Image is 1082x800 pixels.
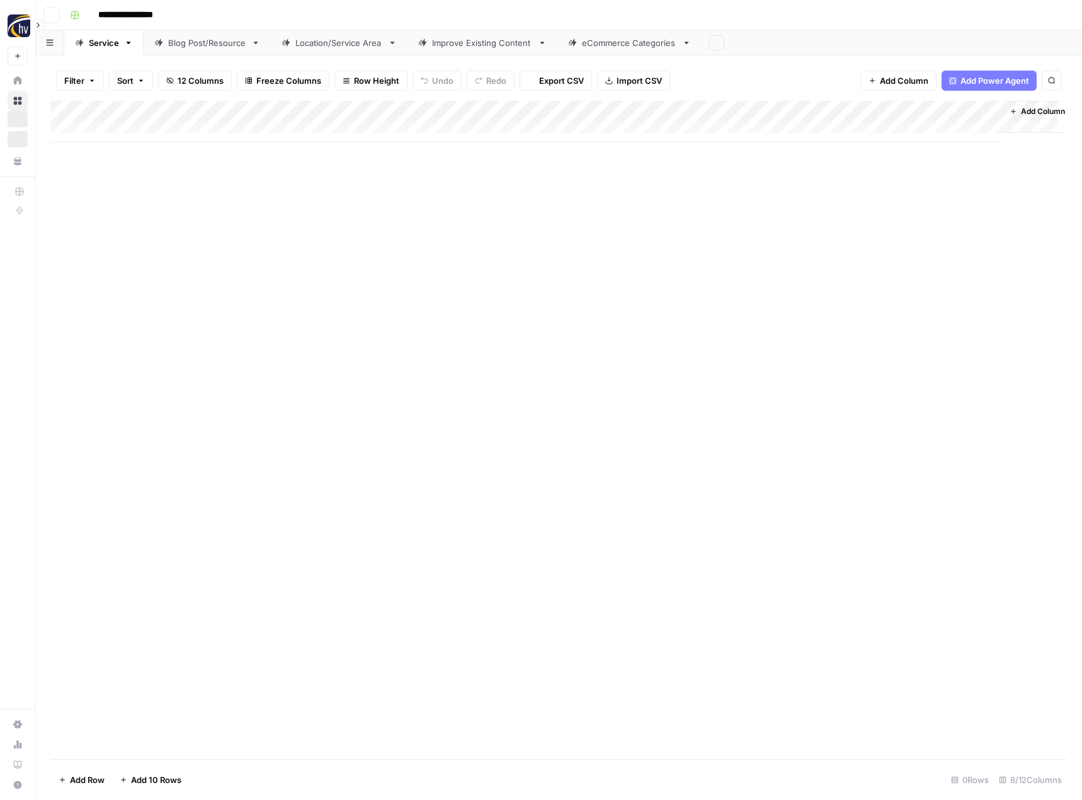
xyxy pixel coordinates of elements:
[295,37,383,49] div: Location/Service Area
[407,30,557,55] a: Improve Existing Content
[582,37,677,49] div: eCommerce Categories
[1021,106,1065,117] span: Add Column
[271,30,407,55] a: Location/Service Area
[237,71,329,91] button: Freeze Columns
[109,71,153,91] button: Sort
[413,71,462,91] button: Undo
[64,74,84,87] span: Filter
[946,770,994,790] div: 0 Rows
[354,74,399,87] span: Row Height
[8,775,28,795] button: Help + Support
[960,74,1029,87] span: Add Power Agent
[64,30,144,55] a: Service
[467,71,515,91] button: Redo
[8,755,28,775] a: Learning Hub
[144,30,271,55] a: Blog Post/Resource
[56,71,104,91] button: Filter
[8,151,28,171] a: Your Data
[8,734,28,755] a: Usage
[557,30,702,55] a: eCommerce Categories
[70,774,105,786] span: Add Row
[334,71,407,91] button: Row Height
[178,74,224,87] span: 12 Columns
[597,71,670,91] button: Import CSV
[539,74,584,87] span: Export CSV
[51,770,112,790] button: Add Row
[1005,103,1070,120] button: Add Column
[880,74,928,87] span: Add Column
[168,37,246,49] div: Blog Post/Resource
[8,71,28,91] a: Home
[8,14,30,37] img: HigherVisibility Logo
[8,714,28,734] a: Settings
[617,74,662,87] span: Import CSV
[860,71,937,91] button: Add Column
[8,91,28,111] a: Browse
[432,37,533,49] div: Improve Existing Content
[942,71,1037,91] button: Add Power Agent
[8,10,28,42] button: Workspace: HigherVisibility
[486,74,506,87] span: Redo
[131,774,181,786] span: Add 10 Rows
[117,74,134,87] span: Sort
[520,71,592,91] button: Export CSV
[994,770,1067,790] div: 8/12 Columns
[432,74,453,87] span: Undo
[256,74,321,87] span: Freeze Columns
[112,770,189,790] button: Add 10 Rows
[158,71,232,91] button: 12 Columns
[89,37,119,49] div: Service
